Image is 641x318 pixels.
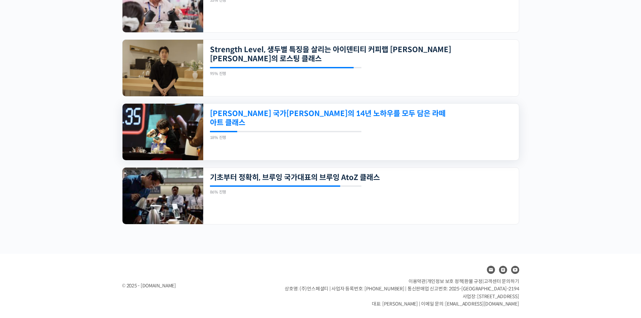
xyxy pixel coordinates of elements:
[210,72,361,76] div: 95% 진행
[464,278,483,284] a: 환불 규정
[210,109,452,128] a: [PERSON_NAME] 국가[PERSON_NAME]의 14년 노하우를 모두 담은 라떼아트 클래스
[210,136,361,140] div: 18% 진행
[87,213,129,230] a: 설정
[44,213,87,230] a: 대화
[210,190,361,194] div: 86% 진행
[21,223,25,229] span: 홈
[62,224,70,229] span: 대화
[408,278,426,284] a: 이용약관
[104,223,112,229] span: 설정
[210,173,452,182] a: 기초부터 정확히, 브루잉 국가대표의 브루잉 AtoZ 클래스
[122,281,268,290] div: © 2025 - [DOMAIN_NAME]
[210,45,452,64] a: Strength Level, 생두별 특징을 살리는 아이덴티티 커피랩 [PERSON_NAME] [PERSON_NAME]의 로스팅 클래스
[484,278,519,284] span: 고객센터 문의하기
[2,213,44,230] a: 홈
[285,278,519,308] p: | | | 상호명: (주)언스페셜티 | 사업자 등록번호: [PHONE_NUMBER] | 통신판매업 신고번호: 2025-[GEOGRAPHIC_DATA]-2194 사업장: [ST...
[427,278,463,284] a: 개인정보 보호 정책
